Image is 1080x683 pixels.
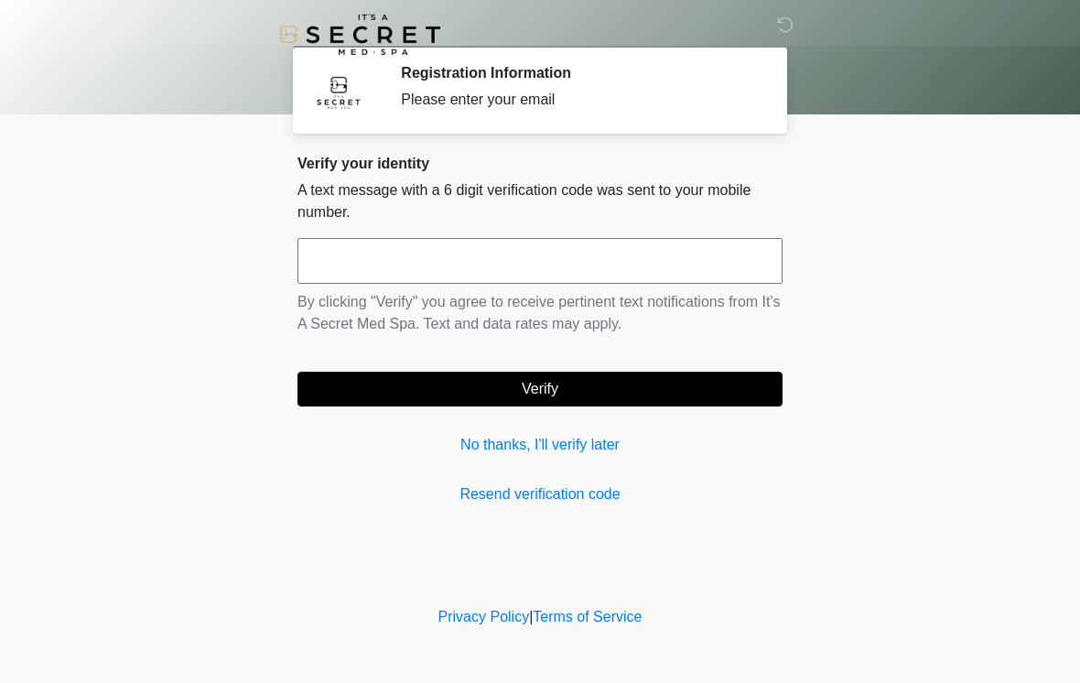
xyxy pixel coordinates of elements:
div: Please enter your email [401,89,755,111]
a: | [529,609,533,624]
img: Agent Avatar [311,64,366,119]
p: By clicking "Verify" you agree to receive pertinent text notifications from It's A Secret Med Spa... [297,291,783,335]
h2: Registration Information [401,64,755,81]
a: No thanks, I'll verify later [297,434,783,456]
a: Privacy Policy [438,609,530,624]
h2: Verify your identity [297,155,783,172]
a: Resend verification code [297,483,783,505]
button: Verify [297,372,783,407]
a: Terms of Service [533,609,642,624]
img: It's A Secret Med Spa Logo [279,14,440,55]
p: A text message with a 6 digit verification code was sent to your mobile number. [297,179,783,223]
